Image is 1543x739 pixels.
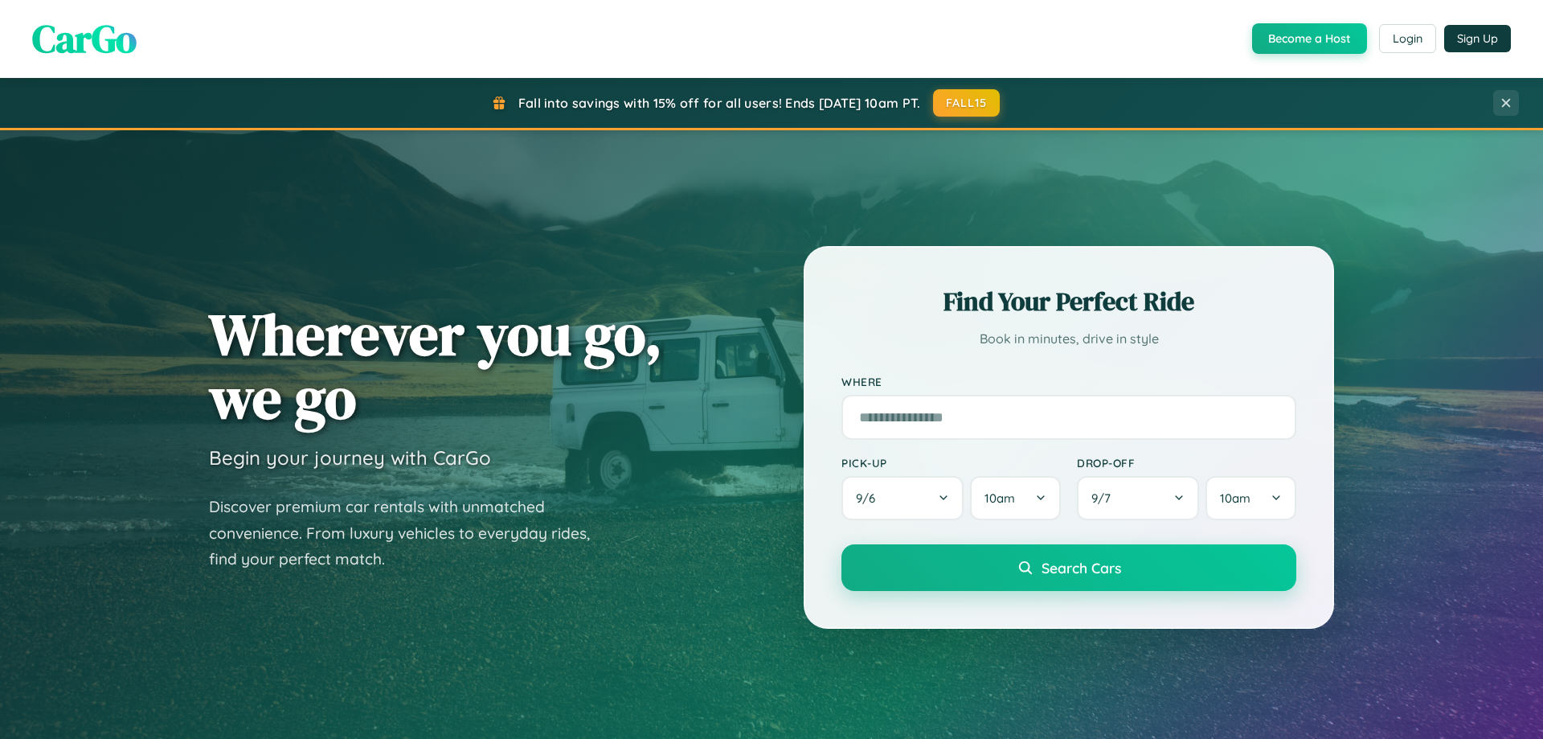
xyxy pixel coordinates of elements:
[1379,24,1436,53] button: Login
[1077,476,1199,520] button: 9/7
[1220,491,1250,506] span: 10am
[209,494,611,573] p: Discover premium car rentals with unmatched convenience. From luxury vehicles to everyday rides, ...
[1205,476,1296,520] button: 10am
[970,476,1061,520] button: 10am
[518,95,921,111] span: Fall into savings with 15% off for all users! Ends [DATE] 10am PT.
[856,491,883,506] span: 9 / 6
[1091,491,1119,506] span: 9 / 7
[1077,456,1296,470] label: Drop-off
[933,89,1001,117] button: FALL15
[32,12,137,65] span: CarGo
[841,456,1061,470] label: Pick-up
[984,491,1015,506] span: 10am
[841,375,1296,388] label: Where
[841,284,1296,319] h2: Find Your Perfect Ride
[1444,25,1511,52] button: Sign Up
[1252,23,1367,54] button: Become a Host
[841,544,1296,591] button: Search Cars
[1042,559,1121,577] span: Search Cars
[209,445,491,470] h3: Begin your journey with CarGo
[841,476,964,520] button: 9/6
[209,302,662,429] h1: Wherever you go, we go
[841,327,1296,351] p: Book in minutes, drive in style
